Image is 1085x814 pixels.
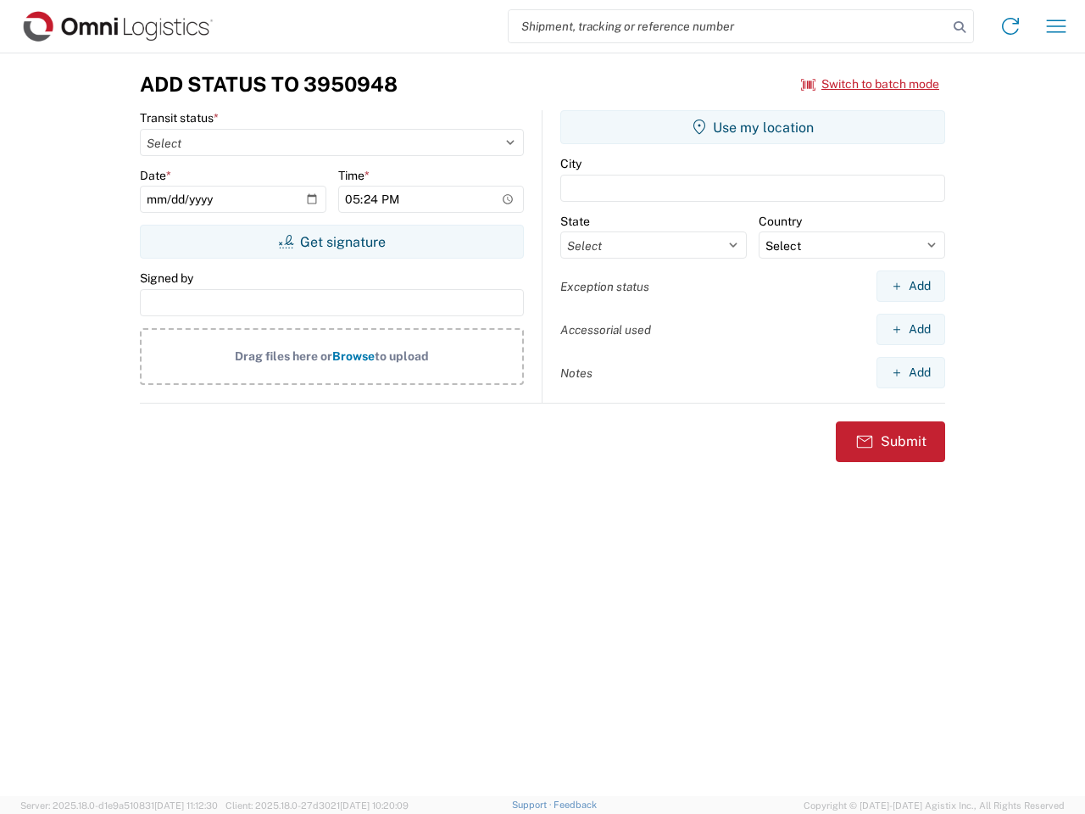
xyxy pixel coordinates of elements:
[332,349,375,363] span: Browse
[876,270,945,302] button: Add
[876,357,945,388] button: Add
[340,800,409,811] span: [DATE] 10:20:09
[140,270,193,286] label: Signed by
[560,279,649,294] label: Exception status
[20,800,218,811] span: Server: 2025.18.0-d1e9a510831
[560,322,651,337] label: Accessorial used
[140,168,171,183] label: Date
[876,314,945,345] button: Add
[560,214,590,229] label: State
[140,72,398,97] h3: Add Status to 3950948
[225,800,409,811] span: Client: 2025.18.0-27d3021
[560,365,593,381] label: Notes
[560,110,945,144] button: Use my location
[836,421,945,462] button: Submit
[804,798,1065,813] span: Copyright © [DATE]-[DATE] Agistix Inc., All Rights Reserved
[235,349,332,363] span: Drag files here or
[509,10,948,42] input: Shipment, tracking or reference number
[154,800,218,811] span: [DATE] 11:12:30
[338,168,370,183] label: Time
[560,156,581,171] label: City
[375,349,429,363] span: to upload
[801,70,939,98] button: Switch to batch mode
[140,110,219,125] label: Transit status
[140,225,524,259] button: Get signature
[759,214,802,229] label: Country
[512,800,554,810] a: Support
[554,800,597,810] a: Feedback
